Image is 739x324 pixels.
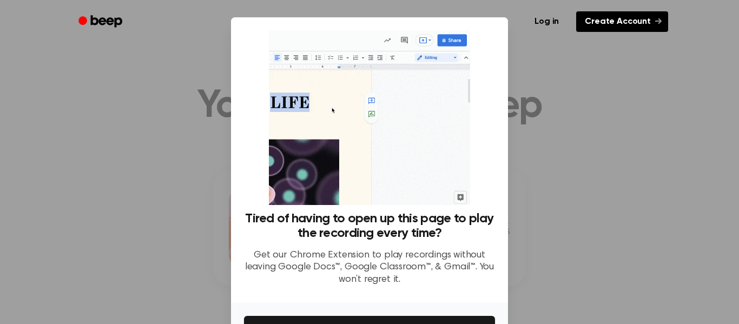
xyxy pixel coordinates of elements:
[524,9,570,34] a: Log in
[71,11,132,32] a: Beep
[244,249,495,286] p: Get our Chrome Extension to play recordings without leaving Google Docs™, Google Classroom™, & Gm...
[269,30,470,205] img: Beep extension in action
[576,11,668,32] a: Create Account
[244,211,495,241] h3: Tired of having to open up this page to play the recording every time?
